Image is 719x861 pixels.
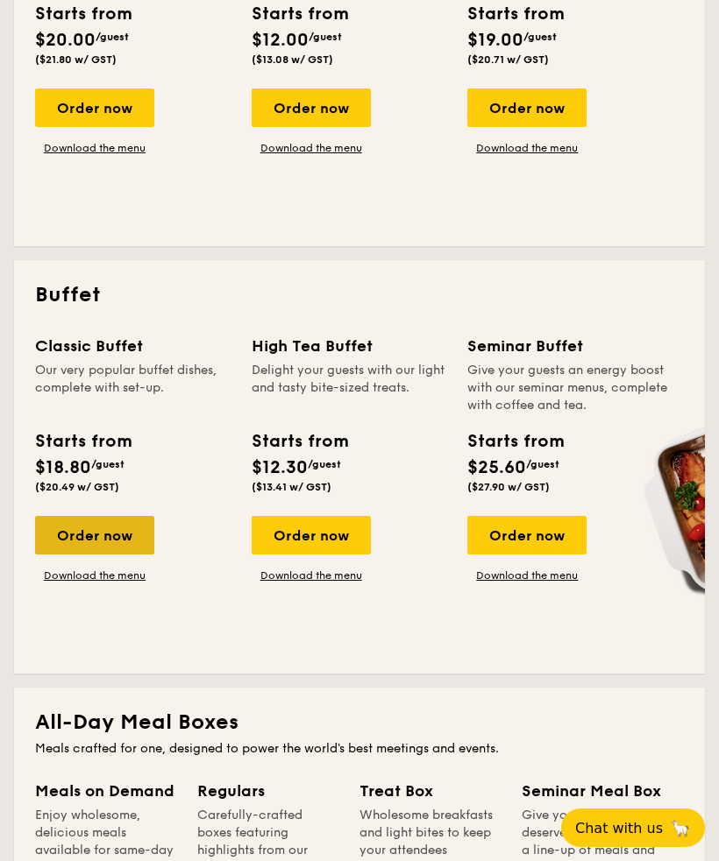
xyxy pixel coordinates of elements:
[35,141,154,155] a: Download the menu
[308,458,341,470] span: /guest
[467,30,523,51] span: $19.00
[252,334,447,358] div: High Tea Buffet
[522,779,684,803] div: Seminar Meal Box
[197,779,338,803] div: Regulars
[91,458,125,470] span: /guest
[467,516,587,554] div: Order now
[252,53,333,66] span: ($13.08 w/ GST)
[309,31,342,43] span: /guest
[252,362,447,414] div: Delight your guests with our light and tasty bite-sized treats.
[252,516,371,554] div: Order now
[96,31,129,43] span: /guest
[359,779,501,803] div: Treat Box
[252,428,342,455] div: Starts from
[35,481,119,493] span: ($20.49 w/ GST)
[35,30,96,51] span: $20.00
[252,1,342,27] div: Starts from
[35,334,231,358] div: Classic Buffet
[35,1,125,27] div: Starts from
[561,808,705,847] button: Chat with us🦙
[467,88,587,127] div: Order now
[35,779,176,803] div: Meals on Demand
[252,88,371,127] div: Order now
[35,281,684,309] h2: Buffet
[467,568,587,582] a: Download the menu
[252,30,309,51] span: $12.00
[35,428,125,455] div: Starts from
[35,53,117,66] span: ($21.80 w/ GST)
[467,141,587,155] a: Download the menu
[35,88,154,127] div: Order now
[467,457,526,478] span: $25.60
[35,709,684,737] h2: All-Day Meal Boxes
[35,740,684,758] div: Meals crafted for one, designed to power the world's best meetings and events.
[252,141,371,155] a: Download the menu
[467,362,673,414] div: Give your guests an energy boost with our seminar menus, complete with coffee and tea.
[467,334,673,358] div: Seminar Buffet
[35,457,91,478] span: $18.80
[35,568,154,582] a: Download the menu
[575,820,663,836] span: Chat with us
[252,568,371,582] a: Download the menu
[467,481,550,493] span: ($27.90 w/ GST)
[467,53,549,66] span: ($20.71 w/ GST)
[252,481,331,493] span: ($13.41 w/ GST)
[35,516,154,554] div: Order now
[467,1,563,27] div: Starts from
[523,31,557,43] span: /guest
[670,818,691,838] span: 🦙
[35,362,231,414] div: Our very popular buffet dishes, complete with set-up.
[526,458,559,470] span: /guest
[252,457,308,478] span: $12.30
[467,428,563,455] div: Starts from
